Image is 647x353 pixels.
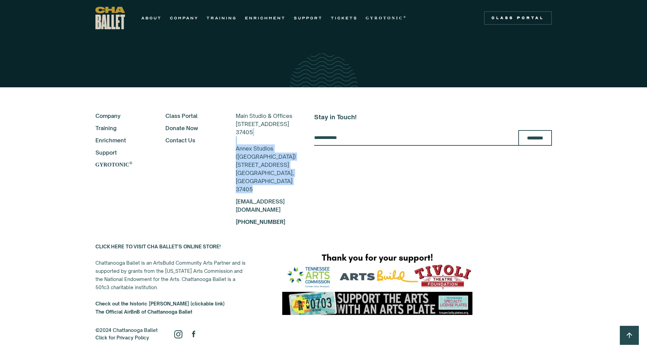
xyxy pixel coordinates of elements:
a: TICKETS [331,14,358,22]
a: Donate Now [165,124,217,132]
strong: GYROTONIC [366,16,403,20]
div: Main Studio & Offices [STREET_ADDRESS] 37405 Annex Studios ([GEOGRAPHIC_DATA]) [STREET_ADDRESS] [... [236,112,296,193]
div: Class Portal [488,15,548,21]
a: [PHONE_NUMBER] [236,218,285,225]
a: SUPPORT [294,14,323,22]
a: TRAINING [206,14,237,22]
sup: ® [403,15,407,19]
a: Check out the historic [PERSON_NAME] (clickable link) [95,301,224,306]
sup: ® [129,161,132,165]
strong: GYROTONIC [95,162,129,167]
a: CLICK HERE TO VISIT CHA BALLET'S ONLINE STORE! [95,244,221,249]
a: Class Portal [484,11,552,25]
a: [EMAIL_ADDRESS][DOMAIN_NAME] [236,198,285,213]
strong: The Official AirBnB of Chattanooga Ballet [95,309,192,315]
a: GYROTONIC® [95,161,147,169]
a: Support [95,148,147,157]
div: ©2024 Chattanooga Ballet [95,326,158,341]
a: Enrichment [95,136,147,144]
a: Click for Privacy Policy [95,335,149,340]
a: home [95,7,125,29]
a: ENRICHMENT [245,14,286,22]
a: Contact Us [165,136,217,144]
a: GYROTONIC® [366,14,407,22]
form: Email Form [314,130,552,146]
a: Training [95,124,147,132]
a: Company [95,112,147,120]
a: Class Portal [165,112,217,120]
div: Chattanooga Ballet is an ArtsBuild Community Arts Partner and is supported by grants from the [US... [95,243,248,316]
h5: Stay in Touch! [314,112,552,122]
a: COMPANY [170,14,198,22]
a: ABOUT [141,14,162,22]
